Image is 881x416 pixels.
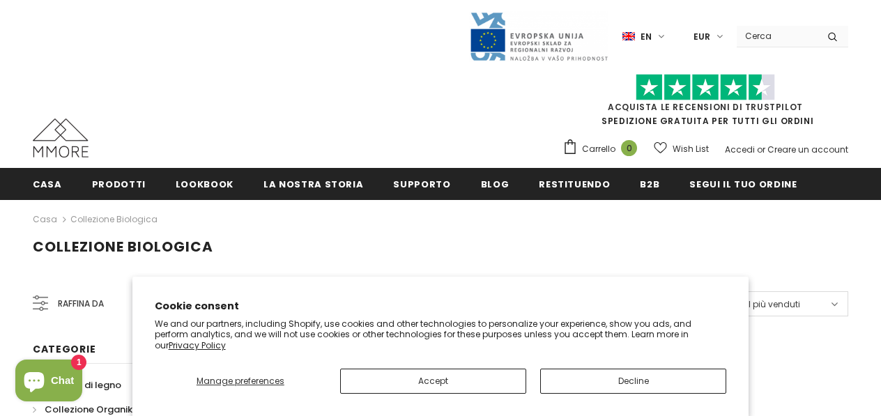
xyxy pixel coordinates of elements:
img: Javni Razpis [469,11,608,62]
span: B2B [640,178,659,191]
a: Casa [33,168,62,199]
a: Javni Razpis [469,30,608,42]
a: Segui il tuo ordine [689,168,797,199]
a: Creare un account [767,144,848,155]
a: La nostra storia [263,168,363,199]
button: Accept [340,369,526,394]
a: Casa [33,211,57,228]
a: supporto [393,168,450,199]
a: Wish List [654,137,709,161]
span: Carrello [582,142,615,156]
a: Carrello 0 [562,139,644,160]
p: We and our partners, including Shopify, use cookies and other technologies to personalize your ex... [155,318,727,351]
span: EUR [694,30,710,44]
span: Wish List [673,142,709,156]
span: Prodotti [92,178,146,191]
input: Search Site [737,26,817,46]
a: Collezione biologica [70,213,158,225]
span: La nostra storia [263,178,363,191]
span: Collezione biologica [33,237,213,256]
a: B2B [640,168,659,199]
span: 0 [621,140,637,156]
button: Decline [540,369,726,394]
span: en [641,30,652,44]
span: Categorie [33,342,95,356]
inbox-online-store-chat: Shopify online store chat [11,360,86,405]
img: i-lang-1.png [622,31,635,43]
span: Restituendo [539,178,610,191]
span: SPEDIZIONE GRATUITA PER TUTTI GLI ORDINI [562,80,848,127]
a: Prodotti [92,168,146,199]
span: Raffina da [58,296,104,311]
span: Blog [481,178,510,191]
a: Privacy Policy [169,339,226,351]
a: Acquista le recensioni di TrustPilot [608,101,803,113]
h2: Cookie consent [155,299,727,314]
span: Manage preferences [197,375,284,387]
a: Accedi [725,144,755,155]
a: Blog [481,168,510,199]
span: Casa [33,178,62,191]
span: Collezione Organika [45,403,139,416]
button: Manage preferences [155,369,326,394]
img: Casi MMORE [33,118,89,157]
a: Restituendo [539,168,610,199]
span: Segui il tuo ordine [689,178,797,191]
span: Lookbook [176,178,233,191]
span: supporto [393,178,450,191]
span: or [757,144,765,155]
a: Lookbook [176,168,233,199]
span: I più venduti [749,298,800,311]
img: Fidati di Pilot Stars [636,74,775,101]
